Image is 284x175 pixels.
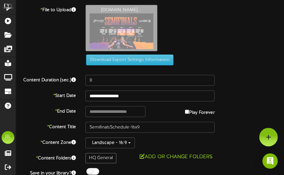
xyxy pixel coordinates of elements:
label: Play Forever [185,106,215,116]
input: Title of this Content [85,122,215,133]
label: Content Title [11,122,81,130]
a: Download Export Settings Information [83,58,173,62]
div: Open Intercom Messenger [262,153,278,169]
label: Content Folders [11,153,81,162]
label: Content Zone [11,137,81,146]
button: Add or Change Folders [138,153,215,161]
button: Download Export Settings Information [86,55,173,65]
label: File to Upload [11,5,81,13]
input: Play Forever [185,110,189,114]
label: End Date [11,106,81,115]
div: RL [2,131,14,144]
label: Start Date [11,91,81,99]
label: Content Duration (sec.) [11,75,81,84]
div: HQ General [85,153,116,163]
button: Landscape - 16:9 [85,137,135,148]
